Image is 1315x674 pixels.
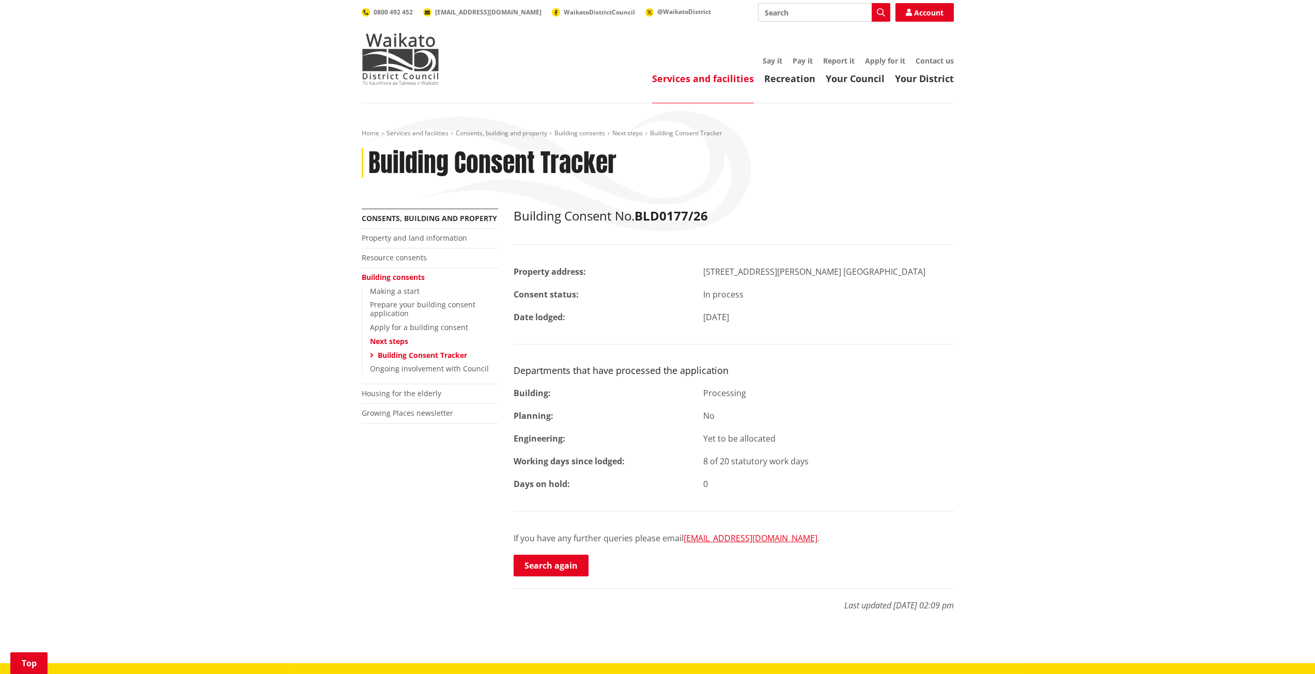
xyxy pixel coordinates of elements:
div: 0 [695,478,962,490]
strong: Consent status: [514,289,579,300]
strong: Working days since lodged: [514,456,625,467]
strong: Engineering: [514,433,565,444]
div: No [695,410,962,422]
a: Account [895,3,954,22]
a: Services and facilities [386,129,448,137]
h2: Building Consent No. [514,209,954,224]
div: Processing [695,387,962,399]
a: Top [10,652,48,674]
h3: Departments that have processed the application [514,365,954,377]
div: [STREET_ADDRESS][PERSON_NAME] [GEOGRAPHIC_DATA] [695,265,962,278]
div: In process [695,288,962,301]
img: Waikato District Council - Te Kaunihera aa Takiwaa o Waikato [362,33,439,85]
a: Building consents [362,272,425,282]
a: WaikatoDistrictCouncil [552,8,635,17]
p: Last updated [DATE] 02:09 pm [514,588,954,612]
span: [EMAIL_ADDRESS][DOMAIN_NAME] [435,8,542,17]
strong: Days on hold: [514,478,570,490]
div: Yet to be allocated [695,432,962,445]
span: @WaikatoDistrict [657,7,711,16]
a: Consents, building and property [456,129,547,137]
strong: BLD0177/26 [635,207,708,224]
strong: Building: [514,387,551,399]
iframe: Messenger Launcher [1267,631,1305,668]
a: Search again [514,555,589,576]
a: 0800 492 452 [362,8,413,17]
span: WaikatoDistrictCouncil [564,8,635,17]
nav: breadcrumb [362,129,954,138]
a: Housing for the elderly [362,388,441,398]
a: Next steps [612,129,643,137]
a: [EMAIL_ADDRESS][DOMAIN_NAME] [423,8,542,17]
strong: Date lodged: [514,311,565,323]
a: Building consents [554,129,605,137]
strong: Property address: [514,266,586,277]
a: Next steps [370,336,408,346]
div: [DATE] [695,311,962,323]
a: Building Consent Tracker [378,350,467,360]
a: Say it [763,56,782,66]
a: Making a start [370,286,420,296]
strong: Planning: [514,410,553,421]
a: Pay it [793,56,813,66]
a: Recreation [764,72,815,85]
a: Consents, building and property [362,213,497,223]
span: 0800 492 452 [374,8,413,17]
a: Home [362,129,379,137]
a: Report it [823,56,855,66]
a: @WaikatoDistrict [645,7,711,16]
input: Search input [758,3,890,22]
a: Your Council [826,72,885,85]
span: Building Consent Tracker [650,129,722,137]
p: If you have any further queries please email . [514,532,954,544]
a: Property and land information [362,233,467,243]
a: Apply for a building consent [370,322,468,332]
a: Services and facilities [652,72,754,85]
h1: Building Consent Tracker [368,148,616,178]
div: 8 of 20 statutory work days [695,455,962,467]
a: Prepare your building consent application [370,300,475,318]
a: Apply for it [865,56,905,66]
a: Your District [895,72,954,85]
a: Contact us [916,56,954,66]
a: Ongoing involvement with Council [370,364,489,373]
a: [EMAIL_ADDRESS][DOMAIN_NAME] [684,532,817,544]
a: Resource consents [362,253,427,262]
a: Growing Places newsletter [362,408,453,418]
